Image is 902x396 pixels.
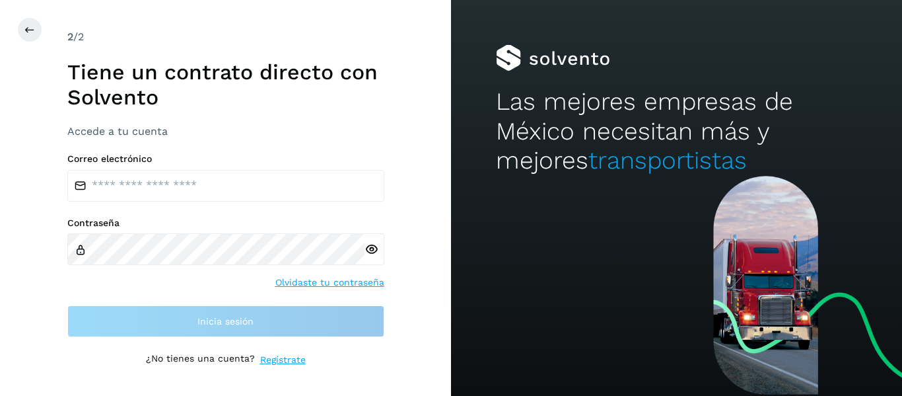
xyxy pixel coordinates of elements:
h1: Tiene un contrato directo con Solvento [67,59,384,110]
a: Olvidaste tu contraseña [275,276,384,290]
h2: Las mejores empresas de México necesitan más y mejores [496,87,856,175]
p: ¿No tienes una cuenta? [146,353,255,367]
label: Contraseña [67,218,384,229]
button: Inicia sesión [67,305,384,337]
span: transportistas [588,146,747,175]
a: Regístrate [260,353,306,367]
span: Inicia sesión [197,317,254,326]
h3: Accede a tu cuenta [67,125,384,138]
label: Correo electrónico [67,153,384,165]
span: 2 [67,30,73,43]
